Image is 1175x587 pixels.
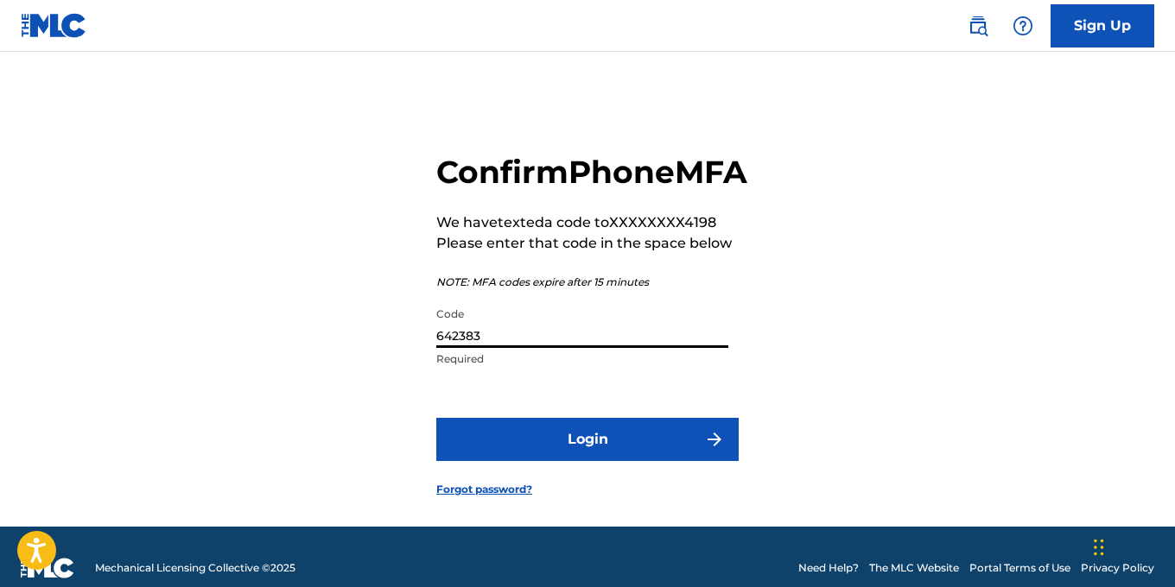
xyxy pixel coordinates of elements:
[969,560,1070,576] a: Portal Terms of Use
[1081,560,1154,576] a: Privacy Policy
[21,558,74,578] img: logo
[704,429,725,450] img: f7272a7cc735f4ea7f67.svg
[436,233,747,254] p: Please enter that code in the space below
[436,275,747,290] p: NOTE: MFA codes expire after 15 minutes
[961,9,995,43] a: Public Search
[21,13,87,38] img: MLC Logo
[436,351,728,367] p: Required
[1051,4,1154,47] a: Sign Up
[1006,9,1040,43] div: Help
[1089,504,1175,587] iframe: Chat Widget
[436,153,747,192] h2: Confirm Phone MFA
[436,212,747,233] p: We have texted a code to XXXXXXXX4198
[436,418,739,461] button: Login
[869,560,959,576] a: The MLC Website
[798,560,859,576] a: Need Help?
[1094,521,1104,573] div: Drag
[95,560,295,576] span: Mechanical Licensing Collective © 2025
[436,482,532,497] a: Forgot password?
[968,16,988,36] img: search
[1013,16,1033,36] img: help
